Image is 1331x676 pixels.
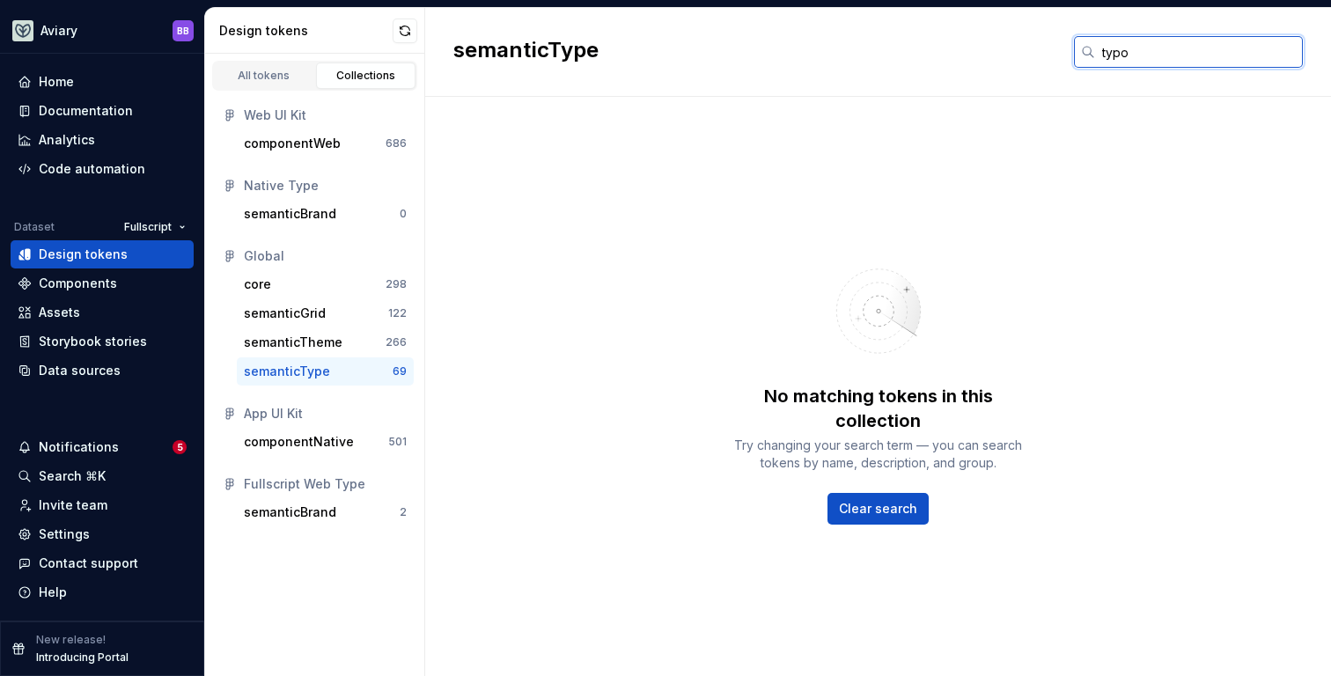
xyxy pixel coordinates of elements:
div: componentWeb [244,135,341,152]
div: Search ⌘K [39,467,106,485]
div: 686 [386,136,407,151]
div: semanticTheme [244,334,342,351]
button: semanticTheme266 [237,328,414,356]
div: Try changing your search term — you can search tokens by name, description, and group. [720,437,1037,472]
div: 0 [400,207,407,221]
a: Assets [11,298,194,327]
img: 256e2c79-9abd-4d59-8978-03feab5a3943.png [12,20,33,41]
div: Assets [39,304,80,321]
div: 298 [386,277,407,291]
p: Introducing Portal [36,650,129,665]
h2: semanticType [453,36,599,68]
div: componentNative [244,433,354,451]
button: semanticType69 [237,357,414,386]
a: Documentation [11,97,194,125]
div: Aviary [40,22,77,40]
div: BB [177,24,189,38]
span: Clear search [839,500,917,518]
div: core [244,276,271,293]
a: Code automation [11,155,194,183]
div: App UI Kit [244,405,407,422]
div: Documentation [39,102,133,120]
button: componentNative501 [237,428,414,456]
a: Data sources [11,356,194,385]
button: semanticBrand0 [237,200,414,228]
div: All tokens [220,69,308,83]
button: core298 [237,270,414,298]
a: Settings [11,520,194,548]
a: Design tokens [11,240,194,268]
div: semanticBrand [244,503,336,521]
a: Home [11,68,194,96]
div: Storybook stories [39,333,147,350]
div: Help [39,584,67,601]
div: Settings [39,525,90,543]
div: Code automation [39,160,145,178]
a: Invite team [11,491,194,519]
div: Design tokens [219,22,393,40]
div: 69 [393,364,407,378]
div: 501 [388,435,407,449]
span: 5 [173,440,187,454]
div: Dataset [14,220,55,234]
span: Fullscript [124,220,172,234]
div: 122 [388,306,407,320]
div: Design tokens [39,246,128,263]
button: Fullscript [116,215,194,239]
button: semanticGrid122 [237,299,414,327]
button: Clear search [827,493,929,525]
div: 2 [400,505,407,519]
button: Help [11,578,194,606]
div: semanticGrid [244,305,326,322]
div: Native Type [244,177,407,195]
div: Global [244,247,407,265]
div: semanticBrand [244,205,336,223]
button: Search ⌘K [11,462,194,490]
button: Contact support [11,549,194,577]
a: Analytics [11,126,194,154]
div: Components [39,275,117,292]
input: Search in tokens... [1095,36,1303,68]
div: No matching tokens in this collection [720,384,1037,433]
a: Components [11,269,194,298]
button: componentWeb686 [237,129,414,158]
button: Notifications5 [11,433,194,461]
div: Invite team [39,496,107,514]
div: Collections [322,69,410,83]
p: New release! [36,633,106,647]
button: semanticBrand2 [237,498,414,526]
div: Home [39,73,74,91]
div: Data sources [39,362,121,379]
div: semanticType [244,363,330,380]
a: Storybook stories [11,327,194,356]
div: Contact support [39,555,138,572]
button: AviaryBB [4,11,201,49]
div: Web UI Kit [244,107,407,124]
div: Fullscript Web Type [244,475,407,493]
div: 266 [386,335,407,349]
div: Notifications [39,438,119,456]
div: Analytics [39,131,95,149]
